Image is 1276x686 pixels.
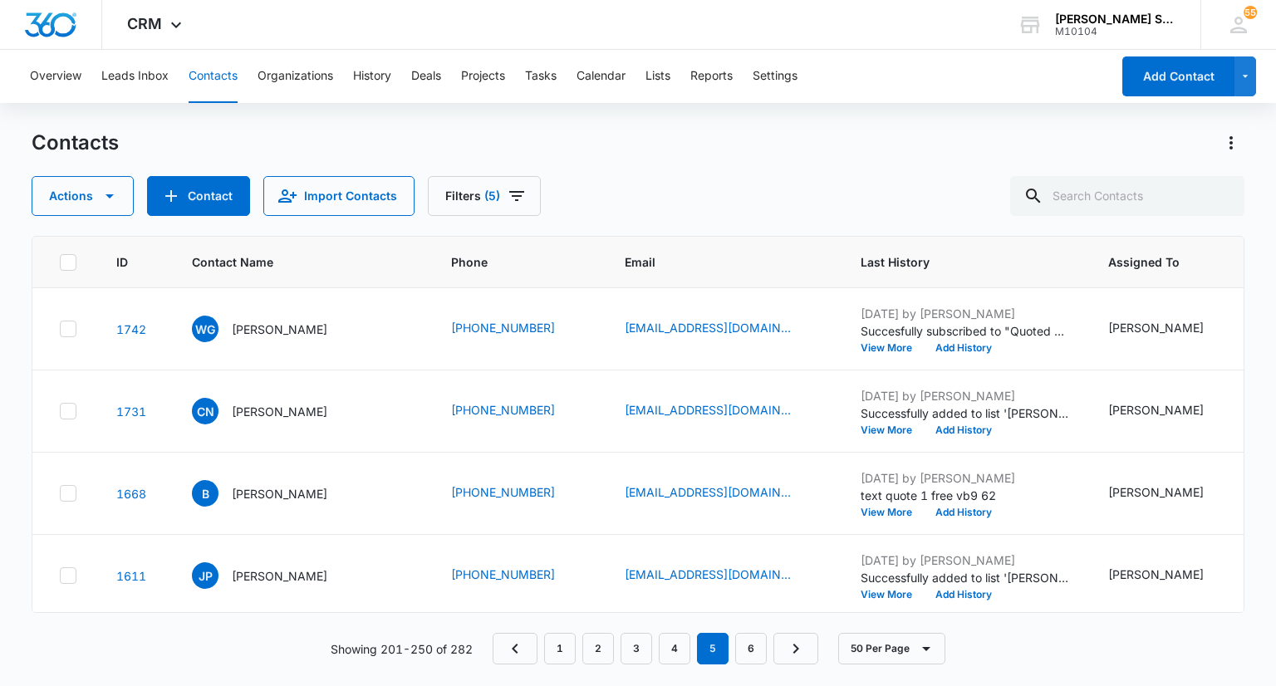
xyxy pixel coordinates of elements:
button: Add Contact [1122,56,1234,96]
div: [PERSON_NAME] [1108,401,1204,419]
p: [PERSON_NAME] [232,321,327,338]
span: Email [625,253,797,271]
span: ID [116,253,128,271]
p: Successfully added to list '[PERSON_NAME] Leads'. [861,569,1068,586]
p: text quote 1 free vb9 62 [861,487,1068,504]
a: [PHONE_NUMBER] [451,483,555,501]
div: Assigned To - Ted DiMayo - Select to Edit Field [1108,483,1234,503]
button: View More [861,425,924,435]
button: Actions [32,176,134,216]
p: [PERSON_NAME] [232,567,327,585]
button: Filters [428,176,541,216]
a: Navigate to contact details page for Chad Nuzum [116,404,146,419]
span: CRM [127,15,162,32]
div: Email - chadnuzum@gmail.com - Select to Edit Field [625,401,821,421]
div: [PERSON_NAME] [1108,566,1204,583]
a: Navigate to contact details page for Bob [116,487,146,501]
a: [EMAIL_ADDRESS][DOMAIN_NAME] [625,319,791,336]
div: Assigned To - Ted DiMayo - Select to Edit Field [1108,401,1234,421]
div: Phone - (914) 260-4034 - Select to Edit Field [451,483,585,503]
h1: Contacts [32,130,119,155]
input: Search Contacts [1010,176,1244,216]
span: Contact Name [192,253,387,271]
div: Email - rp10711@aol.com - Select to Edit Field [625,483,821,503]
a: [PHONE_NUMBER] [451,401,555,419]
span: (5) [484,190,500,202]
div: Phone - (225) 937-9073 - Select to Edit Field [451,401,585,421]
span: Phone [451,253,561,271]
a: Page 4 [659,633,690,664]
button: Add History [924,507,1004,517]
div: Phone - (734) 548-0528 - Select to Edit Field [451,319,585,339]
span: JP [192,562,218,589]
button: View More [861,343,924,353]
span: Last History [861,253,1044,271]
button: Add History [924,425,1004,435]
button: Leads Inbox [101,50,169,103]
p: [PERSON_NAME] [232,403,327,420]
a: [EMAIL_ADDRESS][DOMAIN_NAME] [625,401,791,419]
button: View More [861,507,924,517]
div: Contact Name - Wencheng Ge - Select to Edit Field [192,316,357,342]
button: Lists [645,50,670,103]
button: Calendar [577,50,626,103]
button: Projects [461,50,505,103]
p: Successfully added to list '[PERSON_NAME] Leads'. [861,404,1068,422]
em: 5 [697,633,729,664]
button: Actions [1218,130,1244,156]
div: Assigned To - Ted DiMayo - Select to Edit Field [1108,566,1234,586]
div: notifications count [1244,6,1257,19]
button: Import Contacts [263,176,415,216]
button: Deals [411,50,441,103]
nav: Pagination [493,633,818,664]
span: Assigned To [1108,253,1210,271]
a: Navigate to contact details page for Wencheng Ge [116,322,146,336]
div: [PERSON_NAME] [1108,319,1204,336]
button: Overview [30,50,81,103]
a: Previous Page [493,633,537,664]
span: B [192,480,218,507]
div: Contact Name - Bob - Select to Edit Field [192,480,357,507]
button: Reports [690,50,733,103]
button: 50 Per Page [838,633,945,664]
a: Page 6 [735,633,767,664]
div: Contact Name - Chad Nuzum - Select to Edit Field [192,398,357,424]
span: WG [192,316,218,342]
p: [DATE] by [PERSON_NAME] [861,551,1068,569]
button: Add History [924,343,1004,353]
a: [PHONE_NUMBER] [451,566,555,583]
a: Navigate to contact details page for Jeff Paschal [116,569,146,583]
a: Page 1 [544,633,576,664]
button: Contacts [189,50,238,103]
div: Email - jpaschal01@gmail.com - Select to Edit Field [625,566,821,586]
p: [PERSON_NAME] [232,485,327,502]
p: [DATE] by [PERSON_NAME] [861,469,1068,487]
div: Assigned To - Ted DiMayo - Select to Edit Field [1108,319,1234,339]
a: Page 2 [582,633,614,664]
p: [DATE] by [PERSON_NAME] [861,305,1068,322]
span: 55 [1244,6,1257,19]
p: Succesfully subscribed to "Quoted NEW". [861,322,1068,340]
a: Next Page [773,633,818,664]
button: Tasks [525,50,557,103]
div: Email - emiusge@gmail.com - Select to Edit Field [625,319,821,339]
a: [EMAIL_ADDRESS][DOMAIN_NAME] [625,483,791,501]
div: account id [1055,26,1176,37]
button: Add History [924,590,1004,600]
button: Settings [753,50,797,103]
div: Contact Name - Jeff Paschal - Select to Edit Field [192,562,357,589]
div: account name [1055,12,1176,26]
span: CN [192,398,218,424]
div: Phone - (469) 877-5975 - Select to Edit Field [451,566,585,586]
p: [DATE] by [PERSON_NAME] [861,387,1068,404]
a: [PHONE_NUMBER] [451,319,555,336]
button: Organizations [258,50,333,103]
a: [EMAIL_ADDRESS][DOMAIN_NAME] [625,566,791,583]
button: History [353,50,391,103]
p: Showing 201-250 of 282 [331,640,473,658]
a: Page 3 [621,633,652,664]
button: Add Contact [147,176,250,216]
div: [PERSON_NAME] [1108,483,1204,501]
button: View More [861,590,924,600]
